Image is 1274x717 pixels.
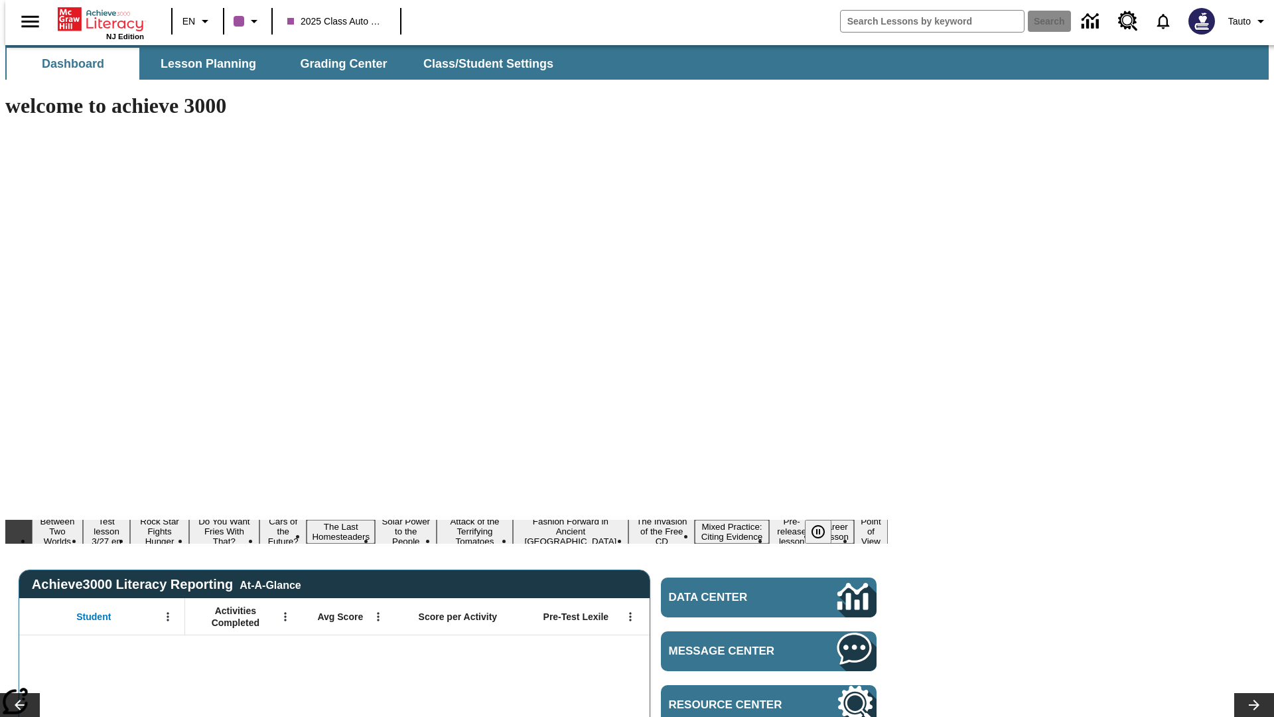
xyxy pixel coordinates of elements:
[42,56,104,72] span: Dashboard
[805,520,831,544] button: Pause
[192,605,279,629] span: Activities Completed
[142,48,275,80] button: Lesson Planning
[620,607,640,627] button: Open Menu
[1180,4,1223,39] button: Select a new avatar
[32,515,83,548] button: Slide 1 Between Two Worlds
[1188,8,1215,35] img: Avatar
[854,515,888,548] button: Slide 14 Point of View
[58,5,144,40] div: Home
[628,515,695,548] button: Slide 10 The Invasion of the Free CD
[669,645,798,658] span: Message Center
[419,611,498,623] span: Score per Activity
[7,48,139,80] button: Dashboard
[423,56,553,72] span: Class/Student Settings
[375,515,437,548] button: Slide 7 Solar Power to the People
[317,611,363,623] span: Avg Score
[669,591,793,604] span: Data Center
[661,578,877,617] a: Data Center
[189,515,259,548] button: Slide 4 Do You Want Fries With That?
[177,9,219,33] button: Language: EN, Select a language
[130,515,188,548] button: Slide 3 Rock Star Fights Hunger
[259,515,307,548] button: Slide 5 Cars of the Future?
[1110,3,1146,39] a: Resource Center, Will open in new tab
[158,607,178,627] button: Open Menu
[769,515,815,548] button: Slide 12 Pre-release lesson
[240,577,301,592] div: At-A-Glance
[543,611,609,623] span: Pre-Test Lexile
[695,520,768,544] button: Slide 11 Mixed Practice: Citing Evidence
[661,631,877,671] a: Message Center
[275,607,295,627] button: Open Menu
[1228,15,1251,29] span: Tauto
[58,6,144,33] a: Home
[228,9,267,33] button: Class color is purple. Change class color
[5,45,1269,80] div: SubNavbar
[5,94,888,118] h1: welcome to achieve 3000
[161,56,256,72] span: Lesson Planning
[437,515,512,548] button: Slide 8 Attack of the Terrifying Tomatoes
[669,698,798,712] span: Resource Center
[76,611,111,623] span: Student
[300,56,387,72] span: Grading Center
[182,15,195,29] span: EN
[11,2,50,41] button: Open side menu
[277,48,410,80] button: Grading Center
[413,48,564,80] button: Class/Student Settings
[32,577,301,592] span: Achieve3000 Literacy Reporting
[83,515,130,548] button: Slide 2 Test lesson 3/27 en
[1234,693,1274,717] button: Lesson carousel, Next
[805,520,845,544] div: Pause
[513,515,629,548] button: Slide 9 Fashion Forward in Ancient Rome
[368,607,388,627] button: Open Menu
[841,11,1024,32] input: search field
[5,48,565,80] div: SubNavbar
[1074,3,1110,40] a: Data Center
[1223,9,1274,33] button: Profile/Settings
[106,33,144,40] span: NJ Edition
[1146,4,1180,39] a: Notifications
[307,520,375,544] button: Slide 6 The Last Homesteaders
[287,15,386,29] span: 2025 Class Auto Grade 13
